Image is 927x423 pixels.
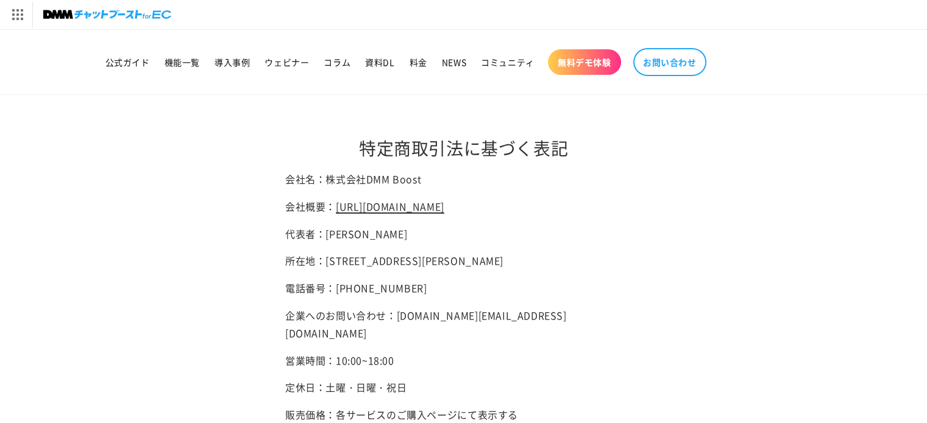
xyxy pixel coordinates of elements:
span: コミュニティ [481,57,535,68]
h1: 特定商取引法に基づく表記 [285,137,642,159]
p: 企業へのお問い合わせ：[DOMAIN_NAME][EMAIL_ADDRESS][DOMAIN_NAME] [285,307,642,342]
p: 所在地：[STREET_ADDRESS][PERSON_NAME] [285,252,642,270]
a: ウェビナー [257,49,316,75]
a: [URL][DOMAIN_NAME] [336,199,444,214]
span: 料金 [410,57,427,68]
span: コラム [324,57,350,68]
span: 資料DL [365,57,394,68]
a: 料金 [402,49,435,75]
img: サービス [2,2,32,27]
span: NEWS [442,57,466,68]
p: 会社名：株式会社DMM Boost [285,170,642,188]
p: 電話番号：[PHONE_NUMBER] [285,279,642,297]
a: 公式ガイド [98,49,157,75]
span: 導入事例 [215,57,250,68]
a: 機能一覧 [157,49,207,75]
p: 会社概要： [285,198,642,215]
a: コラム [316,49,358,75]
a: お問い合わせ [633,48,706,76]
a: NEWS [435,49,474,75]
p: 代表者：[PERSON_NAME] [285,225,642,243]
span: ウェビナー [265,57,309,68]
p: 定休日：土曜・日曜・祝日 [285,379,642,396]
p: 営業時間：10:00~18:00 [285,352,642,369]
a: 資料DL [358,49,402,75]
span: お問い合わせ [643,57,697,68]
a: 導入事例 [207,49,257,75]
span: 機能一覧 [165,57,200,68]
a: コミュニティ [474,49,542,75]
span: 無料デモ体験 [558,57,611,68]
span: 公式ガイド [105,57,150,68]
img: チャットブーストforEC [43,6,171,23]
a: 無料デモ体験 [548,49,621,75]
